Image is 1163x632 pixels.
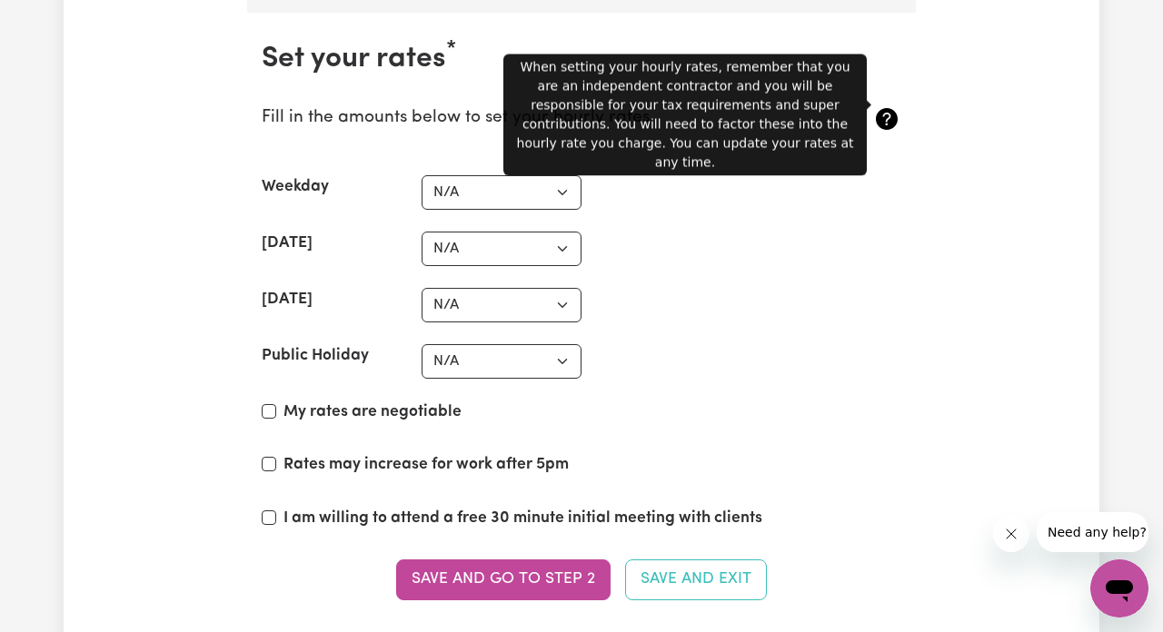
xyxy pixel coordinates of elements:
[1037,512,1148,552] iframe: Message from company
[283,507,762,530] label: I am willing to attend a free 30 minute initial meeting with clients
[262,288,313,311] label: [DATE]
[262,42,901,76] h2: Set your rates
[993,516,1029,552] iframe: Close message
[262,232,313,255] label: [DATE]
[262,105,795,132] p: Fill in the amounts below to set your hourly rates.
[262,175,329,199] label: Weekday
[262,344,369,368] label: Public Holiday
[1090,559,1148,617] iframe: Button to launch messaging window
[625,559,767,599] button: Save and Exit
[283,453,569,477] label: Rates may increase for work after 5pm
[503,54,867,176] div: When setting your hourly rates, remember that you are an independent contractor and you will be r...
[283,400,462,424] label: My rates are negotiable
[396,559,611,599] button: Save and go to Step 2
